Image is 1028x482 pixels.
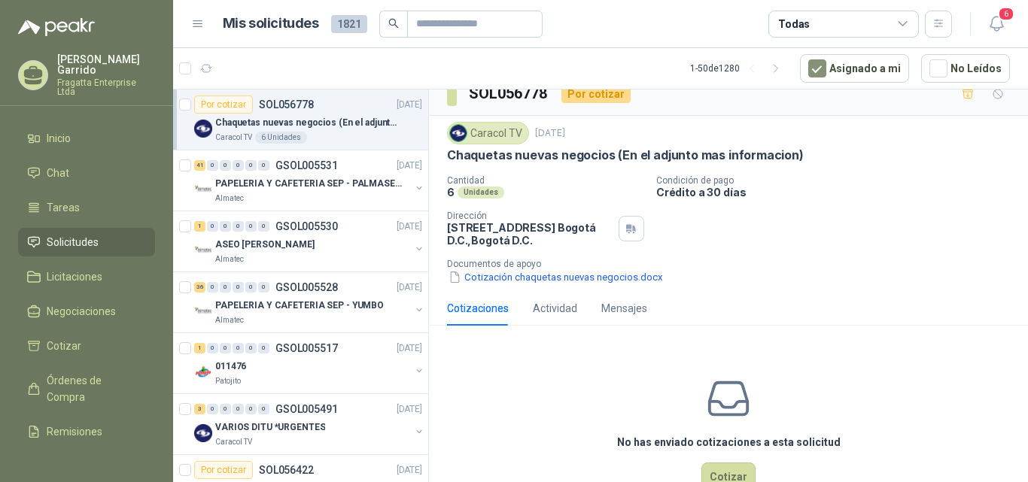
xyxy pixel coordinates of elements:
[207,221,218,232] div: 0
[194,241,212,259] img: Company Logo
[397,159,422,173] p: [DATE]
[18,124,155,153] a: Inicio
[397,98,422,112] p: [DATE]
[259,99,314,110] p: SOL056778
[215,177,403,191] p: PAPELERIA Y CAFETERIA SEP - PALMASECA
[194,343,205,353] div: 1
[194,282,205,293] div: 36
[47,268,102,285] span: Licitaciones
[258,282,269,293] div: 0
[220,160,231,171] div: 0
[331,15,367,33] span: 1821
[194,363,212,381] img: Company Logo
[275,282,338,293] p: GSOL005528
[194,339,425,387] a: 1 0 0 0 0 0 GSOL005517[DATE] Company Logo011476Patojito
[47,303,116,320] span: Negociaciones
[275,404,338,414] p: GSOL005491
[215,436,252,448] p: Caracol TV
[447,300,509,317] div: Cotizaciones
[47,199,80,216] span: Tareas
[18,159,155,187] a: Chat
[194,302,212,320] img: Company Logo
[245,221,257,232] div: 0
[18,417,155,446] a: Remisiones
[388,18,399,29] span: search
[220,282,231,293] div: 0
[245,282,257,293] div: 0
[447,147,804,163] p: Chaquetas nuevas negocios (En el adjunto mas informacion)
[47,423,102,440] span: Remisiones
[215,420,325,435] p: VARIOS DITU *URGENTES
[233,404,244,414] div: 0
[233,282,244,293] div: 0
[194,424,212,442] img: Company Logo
[258,160,269,171] div: 0
[258,221,269,232] div: 0
[245,404,257,414] div: 0
[194,120,212,138] img: Company Logo
[983,11,1010,38] button: 6
[447,122,529,144] div: Caracol TV
[259,465,314,475] p: SOL056422
[194,221,205,232] div: 1
[233,221,244,232] div: 0
[469,82,549,105] h3: SOL056778
[57,54,155,75] p: [PERSON_NAME] Garrido
[447,269,665,285] button: Cotización chaquetas nuevas negocios.docx
[207,160,218,171] div: 0
[275,160,338,171] p: GSOL005531
[220,404,231,414] div: 0
[173,89,428,150] a: Por cotizarSOL056778[DATE] Company LogoChaquetas nuevas negocios (En el adjunto mas informacion)C...
[18,332,155,360] a: Cotizar
[447,186,455,199] p: 6
[215,314,244,326] p: Almatec
[194,180,212,199] img: Company Logo
[18,262,155,291] a: Licitaciones
[194,461,253,479] div: Por cotizar
[215,299,384,313] p: PAPELERIA Y CAFETERIA SEP - YUMBO
[215,238,315,252] p: ASEO [PERSON_NAME]
[921,54,1010,83] button: No Leídos
[215,359,246,374] p: 011476
[18,18,95,36] img: Logo peakr
[397,341,422,356] p: [DATE]
[245,160,257,171] div: 0
[18,297,155,326] a: Negociaciones
[18,228,155,256] a: Solicitudes
[47,234,99,250] span: Solicitudes
[397,402,422,417] p: [DATE]
[561,85,631,103] div: Por cotizar
[207,282,218,293] div: 0
[778,16,810,32] div: Todas
[194,404,205,414] div: 3
[458,186,504,199] div: Unidades
[255,132,307,144] div: 6 Unidades
[215,192,244,205] p: Almatec
[215,253,244,265] p: Almatec
[207,343,218,353] div: 0
[447,175,644,186] p: Cantidad
[215,116,403,130] p: Chaquetas nuevas negocios (En el adjunto mas informacion)
[194,156,425,205] a: 41 0 0 0 0 0 GSOL005531[DATE] Company LogoPAPELERIA Y CAFETERIA SEP - PALMASECAAlmatec
[275,221,338,232] p: GSOL005530
[47,372,141,405] span: Órdenes de Compra
[220,343,231,353] div: 0
[57,78,155,96] p: Fragatta Enterprise Ltda
[447,259,1022,269] p: Documentos de apoyo
[245,343,257,353] div: 0
[215,132,252,144] p: Caracol TV
[233,343,244,353] div: 0
[194,160,205,171] div: 41
[447,221,613,247] p: [STREET_ADDRESS] Bogotá D.C. , Bogotá D.C.
[223,13,319,35] h1: Mis solicitudes
[258,404,269,414] div: 0
[800,54,909,83] button: Asignado a mi
[18,193,155,222] a: Tareas
[275,343,338,353] p: GSOL005517
[397,220,422,234] p: [DATE]
[215,375,241,387] p: Patojito
[533,300,577,317] div: Actividad
[194,400,425,448] a: 3 0 0 0 0 0 GSOL005491[DATE] Company LogoVARIOS DITU *URGENTESCaracol TV
[47,130,71,147] span: Inicio
[656,186,1022,199] p: Crédito a 30 días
